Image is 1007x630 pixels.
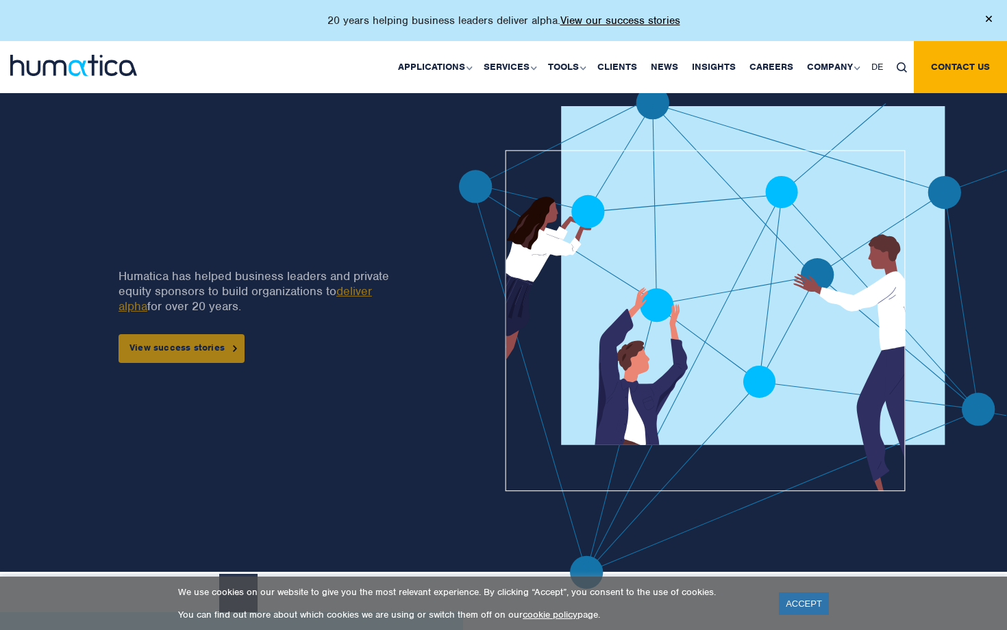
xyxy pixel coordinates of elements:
span: DE [871,61,883,73]
a: News [644,41,685,93]
a: Careers [743,41,800,93]
a: deliver alpha [119,283,372,314]
a: View our success stories [560,14,680,27]
a: Clients [590,41,644,93]
a: Insights [685,41,743,93]
a: Applications [391,41,477,93]
a: ACCEPT [779,592,829,615]
a: Contact us [914,41,1007,93]
a: Services [477,41,541,93]
a: Company [800,41,865,93]
a: DE [865,41,890,93]
p: Humatica has helped business leaders and private equity sponsors to build organizations to for ov... [119,268,413,314]
a: cookie policy [523,609,577,620]
img: search_icon [897,62,907,73]
a: Tools [541,41,590,93]
p: We use cookies on our website to give you the most relevant experience. By clicking “Accept”, you... [178,586,762,598]
a: View success stories [119,334,245,363]
p: 20 years helping business leaders deliver alpha. [327,14,680,27]
img: arrowicon [233,345,237,351]
p: You can find out more about which cookies we are using or switch them off on our page. [178,609,762,620]
img: logo [10,55,137,76]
